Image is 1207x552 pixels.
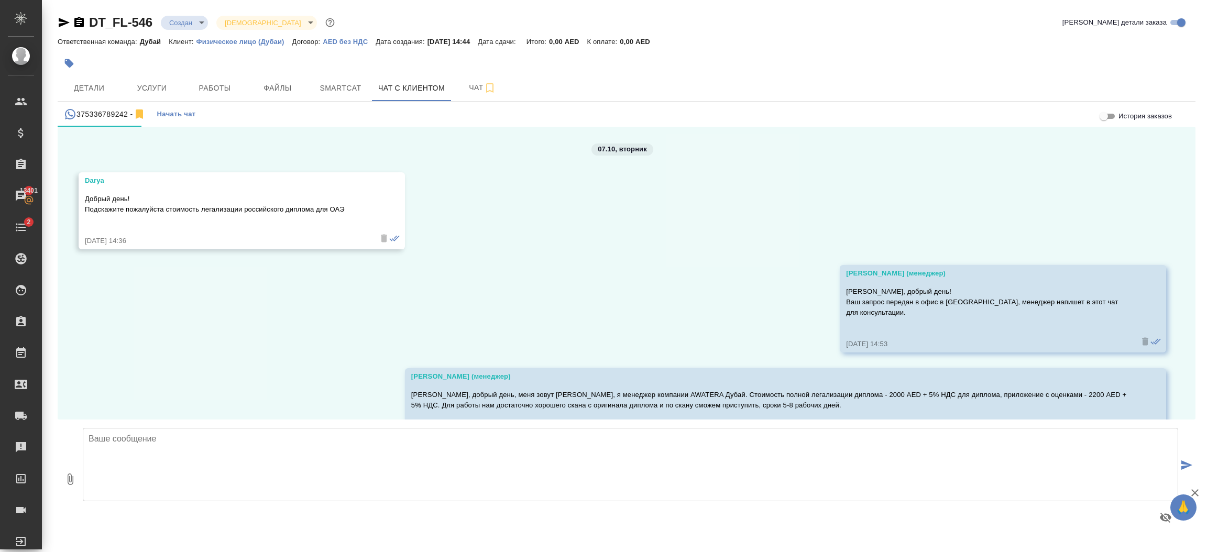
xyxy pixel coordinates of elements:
span: Начать чат [157,108,196,120]
p: 0,00 AED [620,38,657,46]
p: Дубай [140,38,169,46]
div: Darya [85,175,368,186]
span: Чат с клиентом [378,82,445,95]
p: Добрый день! Подскажите пожалуйста стоимость легализации российского диплома для ОАЭ [85,194,368,215]
p: [DATE] 14:44 [427,38,478,46]
a: AED без НДС [323,37,376,46]
span: 🙏 [1175,496,1192,518]
p: Физическое лицо (Дубаи) [196,38,292,46]
p: AED без НДС [323,38,376,46]
div: 375336789242 (Darya) - (undefined) [64,108,146,121]
p: [PERSON_NAME], добрый день! Ваш запрос передан в офис в [GEOGRAPHIC_DATA], менеджер напишет в это... [846,286,1129,318]
button: Предпросмотр [1153,505,1178,530]
span: 2 [20,217,37,227]
p: 07.10, вторник [598,144,647,154]
button: 🙏 [1170,494,1197,521]
span: 13401 [14,185,44,196]
span: Работы [190,82,240,95]
button: [DEMOGRAPHIC_DATA] [222,18,304,27]
div: Создан [216,16,316,30]
span: Детали [64,82,114,95]
span: Услуги [127,82,177,95]
a: 13401 [3,183,39,209]
p: Дата сдачи: [478,38,518,46]
p: Договор: [292,38,323,46]
a: Физическое лицо (Дубаи) [196,37,292,46]
p: К оплате: [587,38,620,46]
div: simple tabs example [58,102,1195,127]
div: Создан [161,16,208,30]
span: История заказов [1118,111,1172,122]
button: Скопировать ссылку для ЯМессенджера [58,16,70,29]
p: Дата создания: [376,38,427,46]
div: [PERSON_NAME] (менеджер) [411,371,1129,382]
p: Клиент: [169,38,196,46]
p: 0,00 AED [549,38,587,46]
a: DT_FL-546 [89,15,152,29]
p: Ответственная команда: [58,38,140,46]
button: Создан [166,18,195,27]
div: [DATE] 14:36 [85,236,368,246]
p: Итого: [526,38,549,46]
button: Доп статусы указывают на важность/срочность заказа [323,16,337,29]
button: Скопировать ссылку [73,16,85,29]
span: Файлы [253,82,303,95]
span: [PERSON_NAME] детали заказа [1062,17,1167,28]
div: [PERSON_NAME] (менеджер) [846,268,1129,279]
a: 2 [3,214,39,240]
span: Чат [457,81,508,94]
svg: Отписаться [133,108,146,120]
span: Smartcat [315,82,366,95]
p: [PERSON_NAME], добрый день, меня зовут [PERSON_NAME], я менеджер компании AWATERA Дубай. Стоимост... [411,390,1129,411]
button: Начать чат [152,102,201,127]
button: Добавить тэг [58,52,81,75]
div: [DATE] 14:53 [846,339,1129,349]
